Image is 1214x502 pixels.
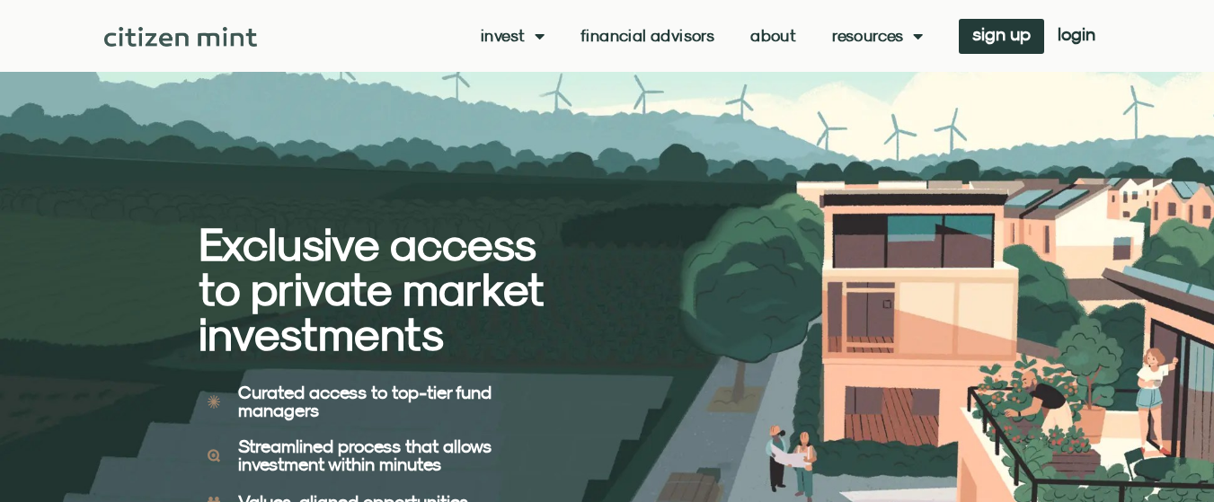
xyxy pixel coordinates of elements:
a: Financial Advisors [580,27,714,45]
a: Invest [481,27,545,45]
h2: Exclusive access to private market investments [199,222,545,357]
span: login [1058,28,1095,40]
b: Streamlined process that allows investment within minutes [238,436,492,474]
img: Citizen Mint [104,27,258,47]
nav: Menu [481,27,923,45]
a: login [1044,19,1109,54]
a: sign up [959,19,1044,54]
a: About [750,27,796,45]
b: Curated access to top-tier fund managers [238,382,492,420]
a: Resources [832,27,923,45]
span: sign up [972,28,1031,40]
